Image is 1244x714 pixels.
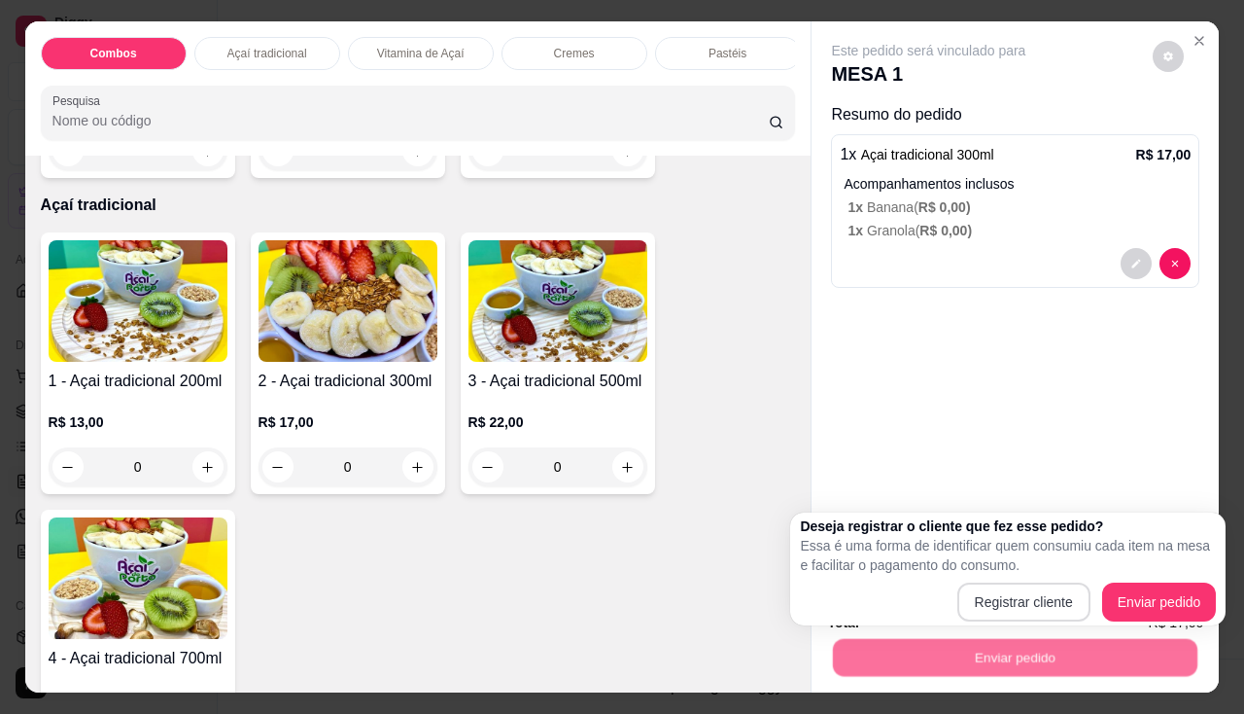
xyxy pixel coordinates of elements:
[847,221,1191,240] p: Granola (
[52,111,769,130] input: Pesquisa
[847,223,866,238] span: 1 x
[468,370,647,393] h4: 3 - Açai tradicional 500ml
[468,240,647,362] img: product-image
[259,240,437,362] img: product-image
[49,518,227,639] img: product-image
[49,690,227,709] p: R$ 29,99
[1121,248,1152,279] button: decrease-product-quantity
[377,46,465,61] p: Vitamina de Açaí
[847,197,1191,217] p: Banana (
[800,536,1216,575] p: Essa é uma forma de identificar quem consumiu cada item na mesa e facilitar o pagamento do consumo.
[227,46,307,61] p: Açaí tradicional
[49,647,227,670] h4: 4 - Açai tradicional 700ml
[1153,41,1184,72] button: decrease-product-quantity
[49,370,227,393] h4: 1 - Açai tradicional 200ml
[847,199,866,215] span: 1 x
[831,41,1025,60] p: Este pedido será vinculado para
[468,412,647,432] p: R$ 22,00
[259,370,437,393] h4: 2 - Açai tradicional 300ml
[554,46,595,61] p: Cremes
[49,412,227,432] p: R$ 13,00
[1102,583,1217,622] button: Enviar pedido
[800,517,1216,536] h2: Deseja registrar o cliente que fez esse pedido?
[259,412,437,432] p: R$ 17,00
[831,60,1025,88] p: MESA 1
[708,46,746,61] p: Pastéis
[844,174,1191,194] p: Acompanhamentos inclusos
[918,199,971,215] span: R$ 0,00 )
[1159,248,1191,279] button: decrease-product-quantity
[827,615,858,630] strong: Total
[957,583,1090,622] button: Registrar cliente
[90,46,137,61] p: Combos
[840,143,993,166] p: 1 x
[831,103,1199,126] p: Resumo do pedido
[41,194,796,217] p: Açaí tradicional
[49,240,227,362] img: product-image
[919,223,972,238] span: R$ 0,00 )
[1136,145,1192,164] p: R$ 17,00
[1184,25,1215,56] button: Close
[861,147,994,162] span: Açai tradicional 300ml
[833,639,1197,677] button: Enviar pedido
[52,92,107,109] label: Pesquisa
